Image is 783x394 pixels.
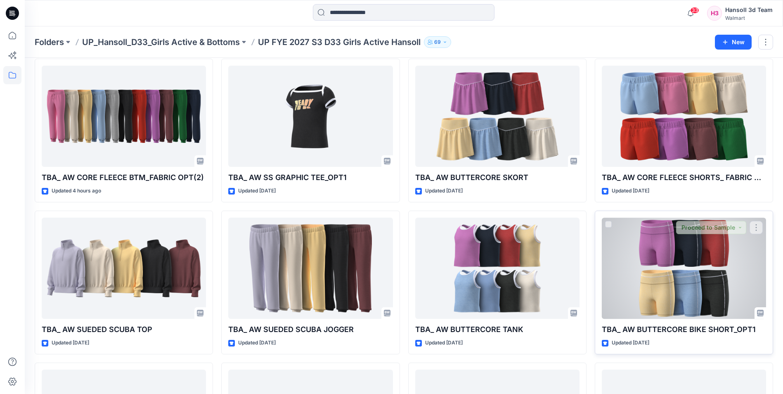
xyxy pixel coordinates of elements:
[415,66,580,167] a: TBA_ AW BUTTERCORE SKORT
[238,187,276,195] p: Updated [DATE]
[715,35,752,50] button: New
[690,7,699,14] span: 33
[612,339,649,347] p: Updated [DATE]
[425,187,463,195] p: Updated [DATE]
[425,339,463,347] p: Updated [DATE]
[258,36,421,48] p: UP FYE 2027 S3 D33 Girls Active Hansoll
[42,324,206,335] p: TBA_ AW SUEDED SCUBA TOP
[42,66,206,167] a: TBA_ AW CORE FLEECE BTM_FABRIC OPT(2)
[707,6,722,21] div: H3
[42,218,206,319] a: TBA_ AW SUEDED SCUBA TOP
[725,5,773,15] div: Hansoll 3d Team
[238,339,276,347] p: Updated [DATE]
[415,172,580,183] p: TBA_ AW BUTTERCORE SKORT
[228,66,393,167] a: TBA_ AW SS GRAPHIC TEE_OPT1
[725,15,773,21] div: Walmart
[52,339,89,347] p: Updated [DATE]
[434,38,441,47] p: 69
[612,187,649,195] p: Updated [DATE]
[42,172,206,183] p: TBA_ AW CORE FLEECE BTM_FABRIC OPT(2)
[415,218,580,319] a: TBA_ AW BUTTERCORE TANK
[82,36,240,48] a: UP_Hansoll_D33_Girls Active & Bottoms
[424,36,451,48] button: 69
[602,66,766,167] a: TBA_ AW CORE FLEECE SHORTS_ FABRIC OPT(2)
[52,187,101,195] p: Updated 4 hours ago
[602,172,766,183] p: TBA_ AW CORE FLEECE SHORTS_ FABRIC OPT(2)
[35,36,64,48] a: Folders
[228,218,393,319] a: TBA_ AW SUEDED SCUBA JOGGER
[228,172,393,183] p: TBA_ AW SS GRAPHIC TEE_OPT1
[602,324,766,335] p: TBA_ AW BUTTERCORE BIKE SHORT_OPT1
[415,324,580,335] p: TBA_ AW BUTTERCORE TANK
[602,218,766,319] a: TBA_ AW BUTTERCORE BIKE SHORT_OPT1
[228,324,393,335] p: TBA_ AW SUEDED SCUBA JOGGER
